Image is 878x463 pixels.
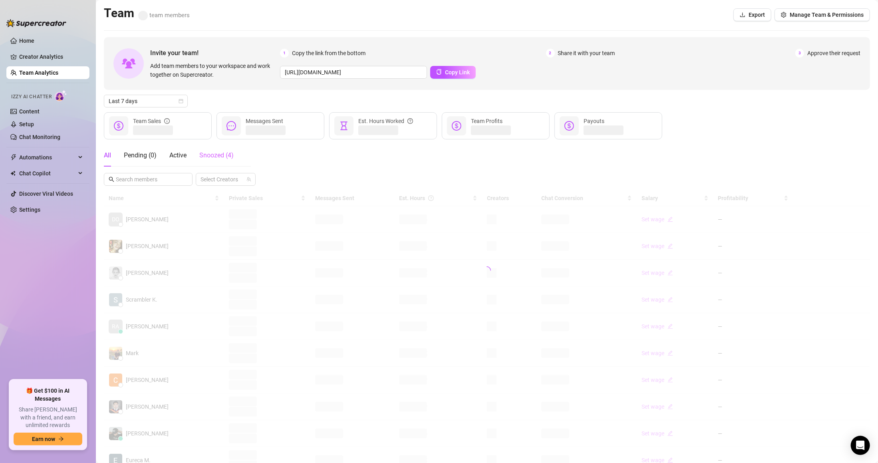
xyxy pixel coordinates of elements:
span: Add team members to your workspace and work together on Supercreator. [150,62,277,79]
span: calendar [179,99,183,103]
span: Invite your team! [150,48,280,58]
img: logo-BBDzfeDw.svg [6,19,66,27]
span: Share [PERSON_NAME] with a friend, and earn unlimited rewards [14,406,82,429]
div: Open Intercom Messenger [851,436,870,455]
span: download [740,12,745,18]
span: dollar-circle [114,121,123,131]
button: Manage Team & Permissions [775,8,870,21]
a: Home [19,38,34,44]
span: thunderbolt [10,154,17,161]
span: dollar-circle [564,121,574,131]
a: Team Analytics [19,70,58,76]
button: Export [733,8,771,21]
span: info-circle [164,117,170,125]
span: Export [749,12,765,18]
span: Snoozed ( 4 ) [199,151,234,159]
span: 1 [280,49,289,58]
a: Creator Analytics [19,50,83,63]
span: Izzy AI Chatter [11,93,52,101]
a: Discover Viral Videos [19,191,73,197]
span: copy [436,69,442,75]
span: Approve their request [807,49,860,58]
span: Copy the link from the bottom [292,49,366,58]
span: team members [138,12,190,19]
a: Chat Monitoring [19,134,60,140]
span: Automations [19,151,76,164]
span: Chat Copilot [19,167,76,180]
div: Pending ( 0 ) [124,151,157,160]
span: Messages Sent [246,118,283,124]
a: Setup [19,121,34,127]
a: Settings [19,207,40,213]
img: Chat Copilot [10,171,16,176]
span: Share it with your team [558,49,615,58]
button: Copy Link [430,66,476,79]
span: dollar-circle [452,121,461,131]
span: Copy Link [445,69,470,76]
div: All [104,151,111,160]
span: message [226,121,236,131]
span: Payouts [584,118,604,124]
span: 2 [546,49,555,58]
span: 3 [795,49,804,58]
span: Team Profits [471,118,503,124]
span: arrow-right [58,436,64,442]
img: AI Chatter [55,90,67,101]
span: setting [781,12,787,18]
span: Manage Team & Permissions [790,12,864,18]
span: 🎁 Get $100 in AI Messages [14,387,82,403]
span: Last 7 days [109,95,183,107]
a: Content [19,108,40,115]
span: Earn now [32,436,55,442]
button: Earn nowarrow-right [14,433,82,445]
span: hourglass [339,121,349,131]
span: team [246,177,251,182]
span: question-circle [407,117,413,125]
h2: Team [104,6,190,21]
span: Active [169,151,187,159]
div: Est. Hours Worked [358,117,413,125]
div: Team Sales [133,117,170,125]
span: loading [483,266,491,274]
input: Search members [116,175,181,184]
span: search [109,177,114,182]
